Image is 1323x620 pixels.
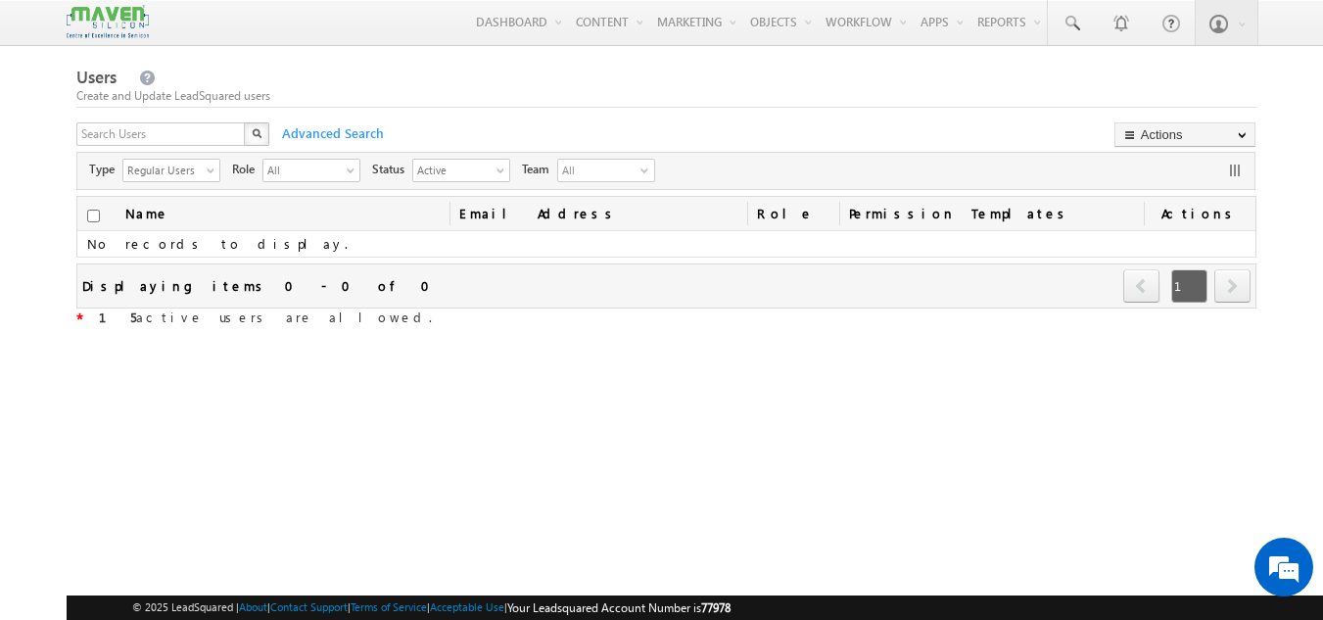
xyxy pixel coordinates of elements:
span: select [347,165,362,175]
td: No records to display. [77,231,1256,258]
strong: 15 [99,309,136,325]
a: Terms of Service [351,600,427,613]
span: Your Leadsquared Account Number is [507,600,731,615]
span: Permission Templates [839,197,1144,230]
img: Custom Logo [67,5,149,39]
img: Search [252,128,261,138]
a: About [239,600,267,613]
a: next [1214,271,1251,303]
input: Search Users [76,122,247,146]
button: Actions [1114,122,1255,147]
span: Users [76,66,117,88]
a: Acceptable Use [430,600,504,613]
span: © 2025 LeadSquared | | | | | [132,598,731,617]
span: prev [1123,269,1159,303]
span: 1 [1171,269,1207,303]
span: Actions [1144,197,1256,230]
span: All [558,160,637,181]
span: Status [372,161,412,178]
span: Type [89,161,122,178]
span: select [496,165,512,175]
a: Contact Support [270,600,348,613]
a: Email Address [449,197,747,230]
span: active users are allowed. [83,309,432,325]
span: 77978 [701,600,731,615]
span: Role [232,161,262,178]
a: Role [747,197,839,230]
span: select [207,165,222,175]
a: prev [1123,271,1160,303]
span: next [1214,269,1251,303]
a: Name [116,197,179,230]
span: Active [413,160,494,179]
span: Team [522,161,557,178]
span: Regular Users [123,160,204,179]
span: All [263,160,344,179]
div: Create and Update LeadSquared users [76,87,1257,105]
div: Displaying items 0 - 0 of 0 [82,274,442,297]
span: Advanced Search [272,124,390,142]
